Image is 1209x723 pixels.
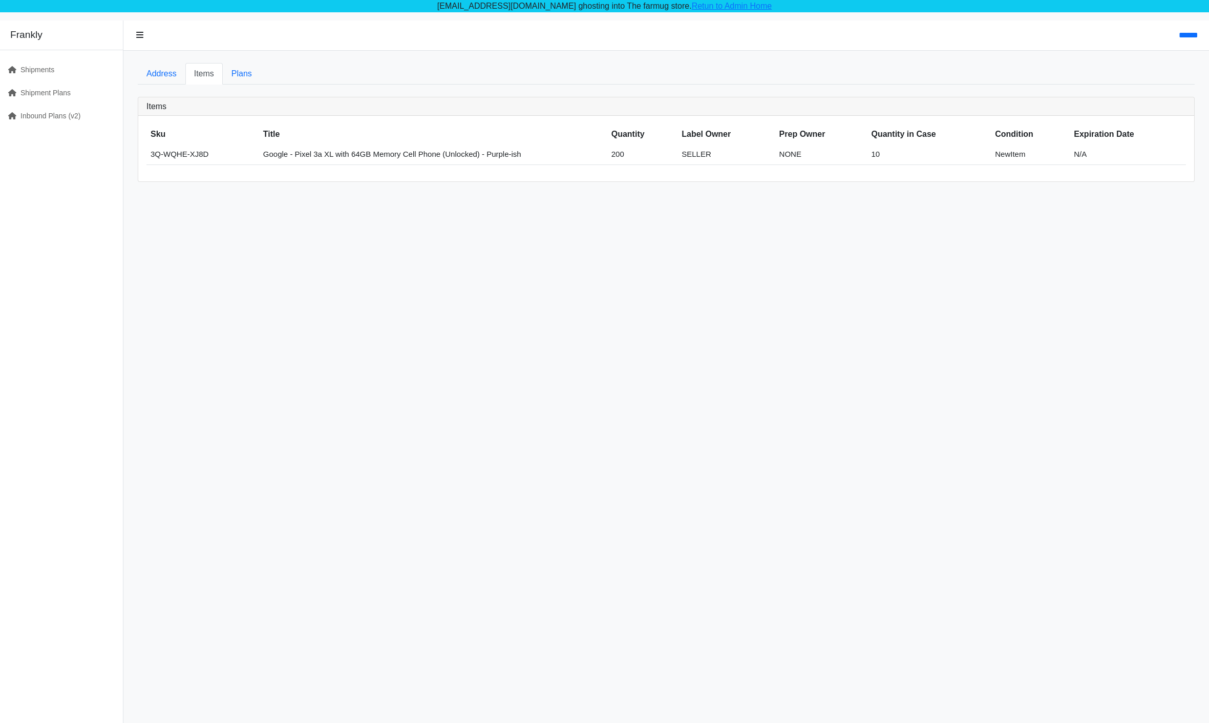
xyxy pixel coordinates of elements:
h3: Items [146,101,166,111]
td: NONE [775,144,867,164]
a: Retun to Admin Home [692,2,772,10]
td: 10 [867,144,991,164]
td: Google - Pixel 3a XL with 64GB Memory Cell Phone (Unlocked) - Purple-ish [259,144,607,164]
a: Address [138,63,185,85]
td: SELLER [677,144,775,164]
th: Quantity [607,124,677,144]
td: 3Q-WQHE-XJ8D [146,144,259,164]
th: Title [259,124,607,144]
a: Items [185,63,223,85]
th: Label Owner [677,124,775,144]
th: Condition [991,124,1070,144]
td: N/A [1070,144,1186,164]
td: 200 [607,144,677,164]
th: Quantity in Case [867,124,991,144]
th: Prep Owner [775,124,867,144]
td: NewItem [991,144,1070,164]
th: Expiration Date [1070,124,1186,144]
a: Plans [223,63,261,85]
th: Sku [146,124,259,144]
